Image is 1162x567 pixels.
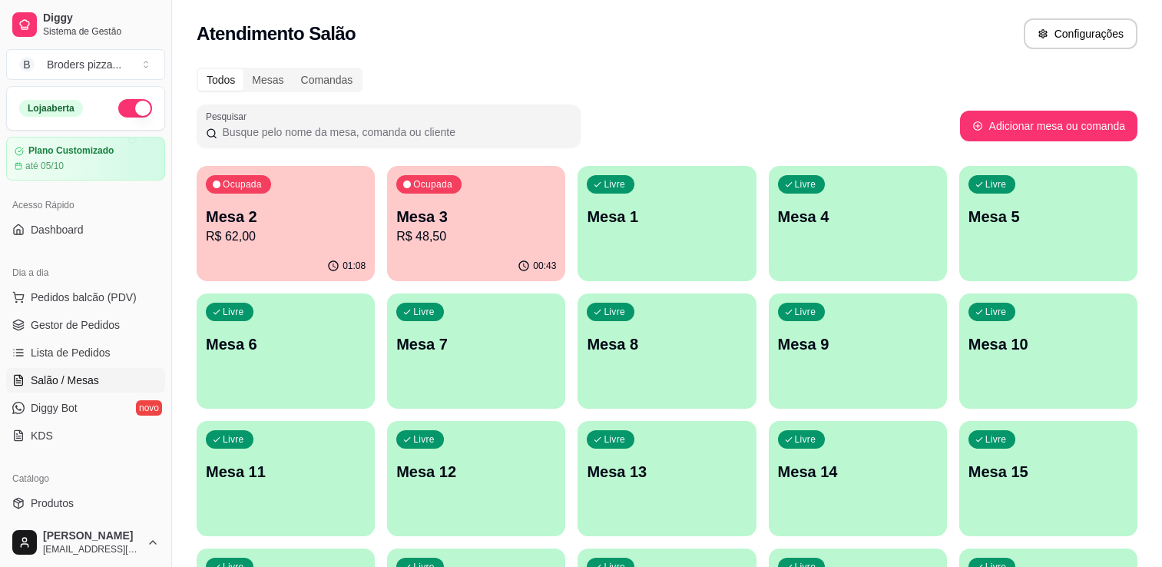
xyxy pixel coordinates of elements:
[959,166,1137,281] button: LivreMesa 5
[6,313,165,337] a: Gestor de Pedidos
[387,166,565,281] button: OcupadaMesa 3R$ 48,5000:43
[587,206,747,227] p: Mesa 1
[795,306,816,318] p: Livre
[28,145,114,157] article: Plano Customizado
[604,306,625,318] p: Livre
[31,345,111,360] span: Lista de Pedidos
[25,160,64,172] article: até 05/10
[6,137,165,181] a: Plano Customizadoaté 05/10
[43,12,159,25] span: Diggy
[533,260,556,272] p: 00:43
[206,110,252,123] label: Pesquisar
[223,433,244,446] p: Livre
[396,227,556,246] p: R$ 48,50
[985,178,1007,191] p: Livre
[778,333,938,355] p: Mesa 9
[6,6,165,43] a: DiggySistema de Gestão
[197,293,375,409] button: LivreMesa 6
[118,99,152,118] button: Alterar Status
[795,433,816,446] p: Livre
[206,461,366,482] p: Mesa 11
[587,333,747,355] p: Mesa 8
[243,69,292,91] div: Mesas
[31,496,74,511] span: Produtos
[198,69,243,91] div: Todos
[31,400,78,416] span: Diggy Bot
[769,293,947,409] button: LivreMesa 9
[578,293,756,409] button: LivreMesa 8
[6,49,165,80] button: Select a team
[31,317,120,333] span: Gestor de Pedidos
[31,373,99,388] span: Salão / Mesas
[795,178,816,191] p: Livre
[968,461,1128,482] p: Mesa 15
[6,466,165,491] div: Catálogo
[769,166,947,281] button: LivreMesa 4
[985,306,1007,318] p: Livre
[343,260,366,272] p: 01:08
[217,124,571,140] input: Pesquisar
[223,306,244,318] p: Livre
[587,461,747,482] p: Mesa 13
[960,111,1137,141] button: Adicionar mesa ou comanda
[413,433,435,446] p: Livre
[206,227,366,246] p: R$ 62,00
[6,368,165,393] a: Salão / Mesas
[396,333,556,355] p: Mesa 7
[578,166,756,281] button: LivreMesa 1
[6,340,165,365] a: Lista de Pedidos
[604,433,625,446] p: Livre
[43,529,141,543] span: [PERSON_NAME]
[47,57,121,72] div: Broders pizza ...
[604,178,625,191] p: Livre
[6,285,165,310] button: Pedidos balcão (PDV)
[769,421,947,536] button: LivreMesa 14
[778,206,938,227] p: Mesa 4
[6,491,165,516] a: Produtos
[31,428,53,443] span: KDS
[968,206,1128,227] p: Mesa 5
[197,166,375,281] button: OcupadaMesa 2R$ 62,0001:08
[778,461,938,482] p: Mesa 14
[985,433,1007,446] p: Livre
[293,69,362,91] div: Comandas
[6,423,165,448] a: KDS
[19,100,83,117] div: Loja aberta
[6,193,165,217] div: Acesso Rápido
[6,260,165,285] div: Dia a dia
[396,206,556,227] p: Mesa 3
[959,293,1137,409] button: LivreMesa 10
[387,421,565,536] button: LivreMesa 12
[43,25,159,38] span: Sistema de Gestão
[223,178,262,191] p: Ocupada
[6,217,165,242] a: Dashboard
[197,421,375,536] button: LivreMesa 11
[413,306,435,318] p: Livre
[6,524,165,561] button: [PERSON_NAME][EMAIL_ADDRESS][DOMAIN_NAME]
[19,57,35,72] span: B
[31,222,84,237] span: Dashboard
[43,543,141,555] span: [EMAIL_ADDRESS][DOMAIN_NAME]
[6,396,165,420] a: Diggy Botnovo
[968,333,1128,355] p: Mesa 10
[206,206,366,227] p: Mesa 2
[959,421,1137,536] button: LivreMesa 15
[387,293,565,409] button: LivreMesa 7
[396,461,556,482] p: Mesa 12
[413,178,452,191] p: Ocupada
[206,333,366,355] p: Mesa 6
[31,290,137,305] span: Pedidos balcão (PDV)
[1024,18,1137,49] button: Configurações
[578,421,756,536] button: LivreMesa 13
[197,22,356,46] h2: Atendimento Salão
